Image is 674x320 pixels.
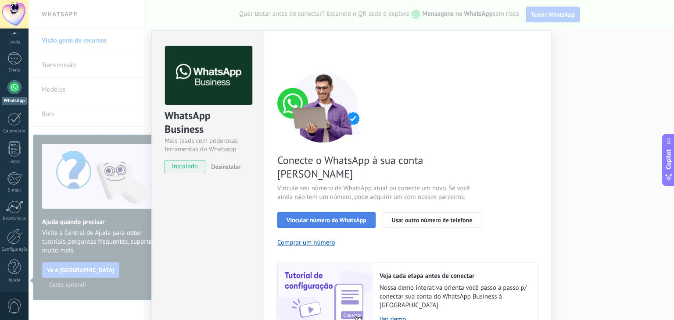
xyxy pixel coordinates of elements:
div: E-mail [2,188,27,193]
button: Usar outro número de telefone [383,212,482,228]
span: Vincule seu número de WhatsApp atual ou conecte um novo. Se você ainda não tem um número, pode ad... [277,184,486,202]
div: Leads [2,39,27,45]
div: Ajuda [2,277,27,283]
div: Listas [2,159,27,165]
div: Calendário [2,128,27,134]
div: Chats [2,68,27,73]
div: Estatísticas [2,216,27,222]
button: Comprar um número [277,238,335,247]
img: logo_main.png [165,46,252,105]
span: Nossa demo interativa orienta você passo a passo p/ conectar sua conta do WhatsApp Business à [GE... [380,284,529,310]
div: WhatsApp [2,97,27,105]
span: Copilot [664,149,673,170]
h2: Veja cada etapa antes de conectar [380,272,529,280]
button: Vincular número do WhatsApp [277,212,376,228]
span: Vincular número do WhatsApp [287,217,366,223]
span: Usar outro número de telefone [392,217,473,223]
button: Desinstalar [208,160,240,173]
span: Conecte o WhatsApp à sua conta [PERSON_NAME] [277,153,486,181]
span: instalado [165,160,205,173]
img: connect number [277,72,369,142]
div: Mais leads com poderosas ferramentas do Whatsapp [165,137,251,153]
div: Configurações [2,247,27,252]
span: Desinstalar [211,163,240,171]
div: WhatsApp Business [165,109,251,137]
